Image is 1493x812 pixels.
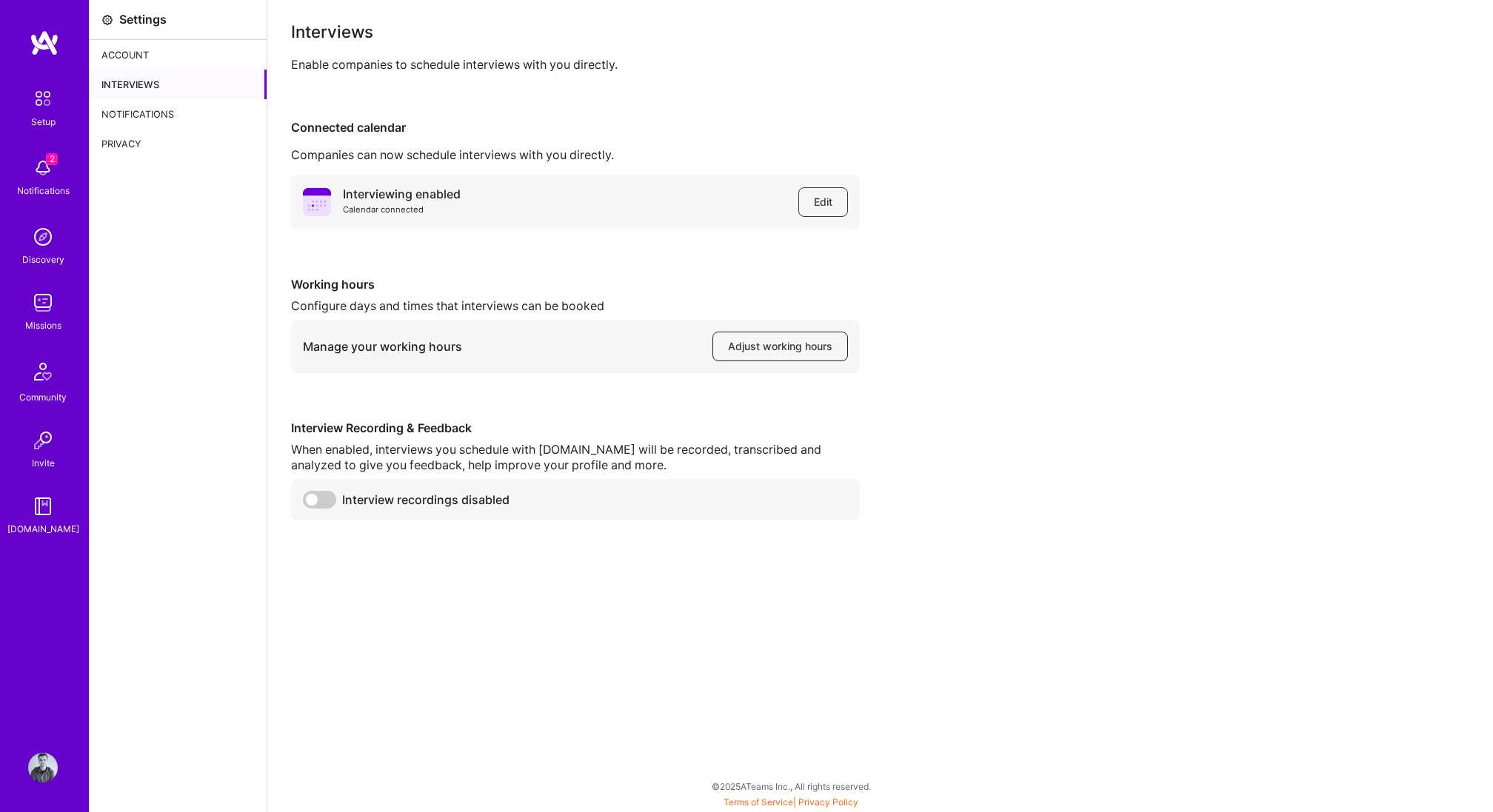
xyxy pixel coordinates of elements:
span: | [724,796,858,808]
button: Adjust working hours [712,332,848,361]
div: Discovery [22,252,64,267]
div: Interviewing enabled [343,187,461,202]
div: Manage your working hours [303,339,462,355]
img: teamwork [28,288,58,318]
div: © 2025 ATeams Inc., All rights reserved. [89,768,1493,805]
a: Terms of Service [724,796,793,808]
img: guide book [28,491,58,521]
button: Edit [798,187,848,217]
div: Enable companies to schedule interviews with you directly. [291,57,1469,73]
a: User Avatar [24,753,61,782]
div: [DOMAIN_NAME] [7,521,79,537]
i: icon Settings [101,14,113,26]
img: setup [27,83,59,114]
img: User Avatar [28,753,58,782]
img: Community [25,354,61,389]
div: When enabled, interviews you schedule with [DOMAIN_NAME] will be recorded, transcribed and analyz... [291,442,860,473]
div: Interview Recording & Feedback [291,420,860,436]
a: Privacy Policy [798,796,858,808]
div: Account [90,40,267,70]
div: Notifications [90,99,267,129]
div: Interviews [90,70,267,99]
div: Working hours [291,277,860,292]
div: Privacy [90,129,267,158]
div: Settings [119,12,167,27]
div: Companies can now schedule interviews with you directly. [291,147,1469,163]
img: Invite [28,426,58,455]
div: Missions [25,318,61,333]
img: logo [30,30,59,56]
span: Edit [814,195,832,209]
div: Notifications [17,183,70,198]
span: 2 [46,153,58,165]
div: Setup [31,114,56,130]
div: Connected calendar [291,120,1469,135]
div: Community [19,389,67,405]
span: Adjust working hours [728,339,832,354]
div: Calendar connected [343,202,461,218]
span: Interview recordings disabled [342,492,510,508]
div: Invite [32,455,55,471]
img: bell [28,153,58,183]
i: icon PurpleCalendar [303,188,331,216]
div: Interviews [291,24,1469,39]
img: discovery [28,222,58,252]
div: Configure days and times that interviews can be booked [291,298,860,314]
